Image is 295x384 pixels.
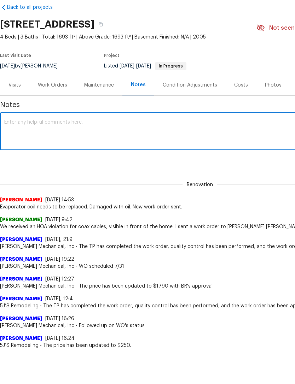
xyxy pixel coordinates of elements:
span: [DATE] 12:27 [45,277,74,282]
span: Project [104,53,120,58]
div: Photos [265,82,282,89]
span: Renovation [183,181,217,188]
div: Costs [234,82,248,89]
div: Maintenance [84,82,114,89]
span: [DATE] 14:53 [45,197,74,202]
div: Visits [8,82,21,89]
span: [DATE], 21:9 [45,237,73,242]
span: Listed [104,64,186,69]
span: [DATE] [120,64,134,69]
span: [DATE] 16:24 [45,336,75,341]
button: Copy Address [94,18,107,31]
div: Work Orders [38,82,67,89]
span: [DATE] 19:22 [45,257,74,262]
span: [DATE], 12:4 [45,296,73,301]
span: [DATE] 9:42 [45,217,73,222]
div: Notes [131,81,146,88]
span: - [120,64,151,69]
span: [DATE] 16:26 [45,316,74,321]
div: Condition Adjustments [163,82,217,89]
span: [DATE] [136,64,151,69]
span: In Progress [156,64,186,68]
